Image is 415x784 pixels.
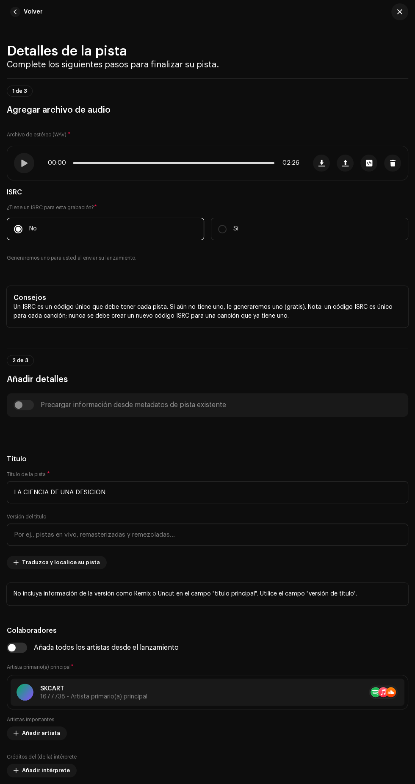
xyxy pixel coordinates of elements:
p: No [29,224,37,233]
span: 00:00 [48,160,69,166]
p: No incluya información de la versión como Remix o Uncut en el campo "título principal". Utilice e... [14,590,401,598]
p: SKCART [40,684,147,693]
span: 1 de 3 [12,89,27,94]
small: Archivo de estéreo (WAV) [7,132,66,137]
p: Un ISRC es un código único que debe tener cada pista. Si aún no tiene uno, le generaremos uno (gr... [14,303,401,321]
h2: Detalles de la pista [7,44,408,58]
button: Volver [7,3,50,20]
p: Sí [233,224,238,233]
span: Añadir intérprete [22,762,70,779]
label: Créditos del (de la) intérprete [7,754,77,760]
h3: Añadir detalles [7,373,408,386]
small: Artista primario(a) principal [7,665,71,670]
div: Añada todos los artistas desde el lanzamiento [34,644,179,651]
small: Generaremos uno para usted al enviar su lanzamiento. [7,254,136,262]
h5: Título [7,454,408,464]
h5: Consejos [14,293,401,303]
button: Añadir intérprete [7,764,77,777]
span: Traduzca y localice su pista [22,554,100,571]
h5: Colaboradores [7,626,408,636]
h5: ISRC [7,187,408,197]
label: Versión del título [7,513,46,520]
input: Ingrese el nombre de la pista [7,481,408,503]
span: Añadir artista [22,725,60,742]
h3: Agregar archivo de audio [7,103,408,117]
span: Volver [24,3,43,20]
span: 2 de 3 [12,358,28,363]
label: ¿Tiene un ISRC para esta grabación? [7,204,408,211]
label: Artistas importantes [7,716,54,723]
span: 1677738 • Artista primario(a) principal [40,694,147,700]
span: 02:26 [278,160,299,166]
h3: Complete los siguientes pasos para finalizar su pista. [7,58,408,72]
button: Añadir artista [7,726,67,740]
label: Título de la pista [7,471,50,478]
input: Por ej., pistas en vivo, remasterizadas y remezcladas... [7,524,408,546]
button: Traduzca y localice su pista [7,556,107,569]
